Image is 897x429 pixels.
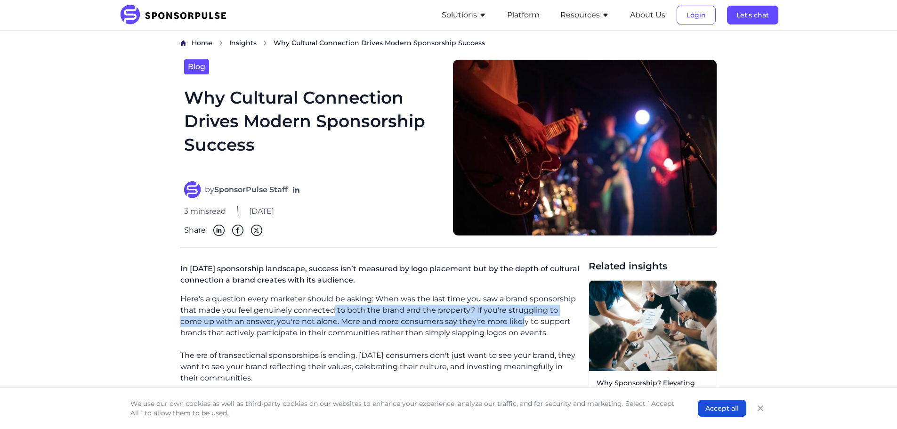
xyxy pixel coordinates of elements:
[184,59,209,74] a: Blog
[597,379,709,406] span: Why Sponsorship? Elevating Brand Strategy Through Shared Passion
[727,11,778,19] a: Let's chat
[560,9,609,21] button: Resources
[251,225,262,236] img: Twitter
[229,39,257,47] span: Insights
[589,281,717,371] img: Photo by Getty Images courtesy of Unsplash
[850,384,897,429] iframe: Chat Widget
[507,11,540,19] a: Platform
[218,40,224,46] img: chevron right
[184,181,201,198] img: SponsorPulse Staff
[213,225,225,236] img: Linkedin
[214,185,288,194] strong: SponsorPulse Staff
[184,206,226,217] span: 3 mins read
[184,225,206,236] span: Share
[698,400,746,417] button: Accept all
[589,259,717,273] span: Related insights
[507,9,540,21] button: Platform
[180,259,581,293] p: In [DATE] sponsorship landscape, success isn’t measured by logo placement but by the depth of cul...
[119,5,234,25] img: SponsorPulse
[442,9,486,21] button: Solutions
[180,350,581,384] p: The era of transactional sponsorships is ending. [DATE] consumers don't just want to see your bra...
[274,38,485,48] span: Why Cultural Connection Drives Modern Sponsorship Success
[727,6,778,24] button: Let's chat
[677,6,716,24] button: Login
[229,38,257,48] a: Insights
[589,280,717,427] a: Why Sponsorship? Elevating Brand Strategy Through Shared PassionRead more
[291,185,301,194] a: Follow on LinkedIn
[205,184,288,195] span: by
[754,402,767,415] button: Close
[180,293,581,339] p: Here's a question every marketer should be asking: When was the last time you saw a brand sponsor...
[192,39,212,47] span: Home
[630,11,665,19] a: About Us
[192,38,212,48] a: Home
[262,40,268,46] img: chevron right
[677,11,716,19] a: Login
[232,225,243,236] img: Facebook
[453,59,717,236] img: Neza Dolmo courtesy of Unsplash
[180,40,186,46] img: Home
[130,399,679,418] p: We use our own cookies as well as third-party cookies on our websites to enhance your experience,...
[249,206,274,217] span: [DATE]
[630,9,665,21] button: About Us
[184,86,441,170] h1: Why Cultural Connection Drives Modern Sponsorship Success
